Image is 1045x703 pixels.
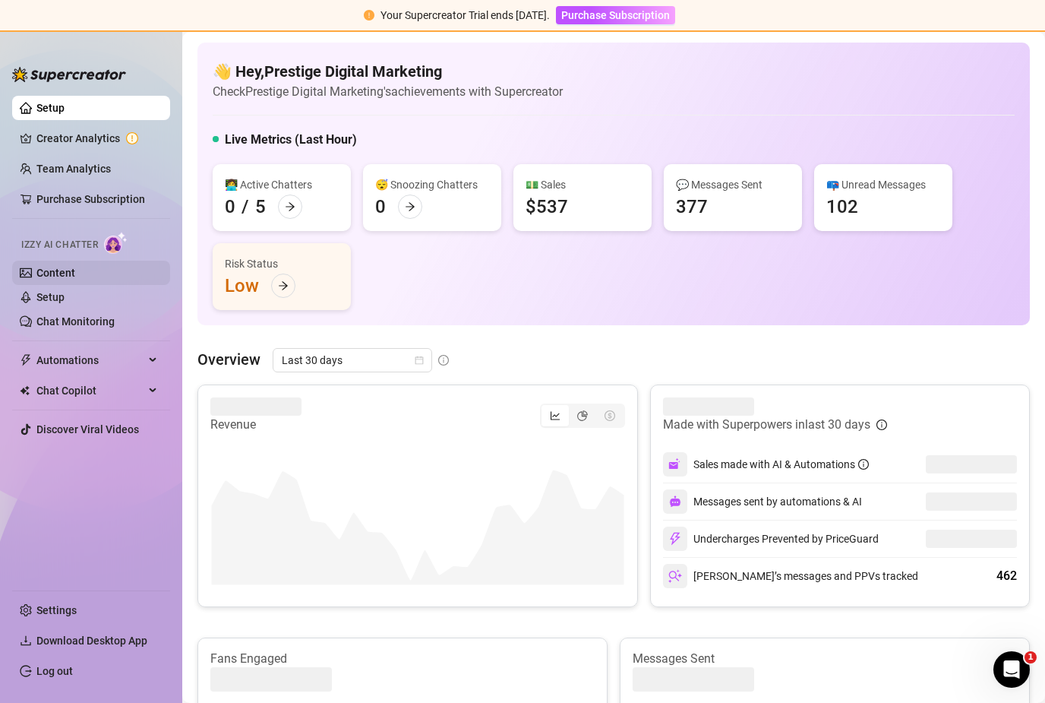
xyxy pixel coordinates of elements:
[197,348,260,371] article: Overview
[210,416,302,434] article: Revenue
[405,201,415,212] span: arrow-right
[380,9,550,21] span: Your Supercreator Trial ends [DATE].
[210,651,595,667] article: Fans Engaged
[676,195,708,219] div: 377
[213,82,563,101] article: Check Prestige Digital Marketing's achievements with Supercreator
[540,404,625,428] div: segmented control
[438,355,449,366] span: info-circle
[550,410,560,421] span: line-chart
[36,193,145,205] a: Purchase Subscription
[526,176,639,193] div: 💵 Sales
[36,423,139,435] a: Discover Viral Videos
[996,567,1017,585] div: 462
[213,61,563,82] h4: 👋 Hey, Prestige Digital Marketing
[375,195,386,219] div: 0
[12,67,126,82] img: logo-BBDzfeDw.svg
[20,354,32,366] span: thunderbolt
[826,195,858,219] div: 102
[278,280,289,291] span: arrow-right
[20,385,30,396] img: Chat Copilot
[633,651,1017,667] article: Messages Sent
[36,267,75,279] a: Content
[36,604,77,616] a: Settings
[225,176,339,193] div: 👩‍💻 Active Chatters
[663,564,918,588] div: [PERSON_NAME]’s messages and PPVs tracked
[36,163,111,175] a: Team Analytics
[225,131,357,149] h5: Live Metrics (Last Hour)
[556,6,675,24] button: Purchase Subscription
[577,410,588,421] span: pie-chart
[993,651,1030,688] iframe: Intercom live chat
[282,349,423,372] span: Last 30 days
[36,665,73,677] a: Log out
[693,456,869,473] div: Sales made with AI & Automations
[526,195,568,219] div: $537
[668,458,682,471] img: svg%3e
[36,348,144,372] span: Automations
[36,378,144,403] span: Chat Copilot
[663,527,879,551] div: Undercharges Prevented by PriceGuard
[36,126,158,150] a: Creator Analytics exclamation-circle
[669,496,681,508] img: svg%3e
[605,410,615,421] span: dollar-circle
[36,102,65,114] a: Setup
[36,635,147,647] span: Download Desktop App
[225,255,339,272] div: Risk Status
[104,232,128,254] img: AI Chatter
[285,201,295,212] span: arrow-right
[668,532,682,546] img: svg%3e
[36,315,115,328] a: Chat Monitoring
[876,420,887,430] span: info-circle
[415,356,424,365] span: calendar
[21,238,98,252] span: Izzy AI Chatter
[663,416,870,434] article: Made with Superpowers in last 30 days
[375,176,489,193] div: 😴 Snoozing Chatters
[364,10,374,21] span: exclamation-circle
[20,635,32,647] span: download
[858,459,869,470] span: info-circle
[826,176,940,193] div: 📪 Unread Messages
[561,9,670,21] span: Purchase Subscription
[668,569,682,583] img: svg%3e
[255,195,266,219] div: 5
[663,489,862,514] div: Messages sent by automations & AI
[676,176,790,193] div: 💬 Messages Sent
[1024,651,1037,663] span: 1
[225,195,235,219] div: 0
[556,9,675,21] a: Purchase Subscription
[36,291,65,303] a: Setup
